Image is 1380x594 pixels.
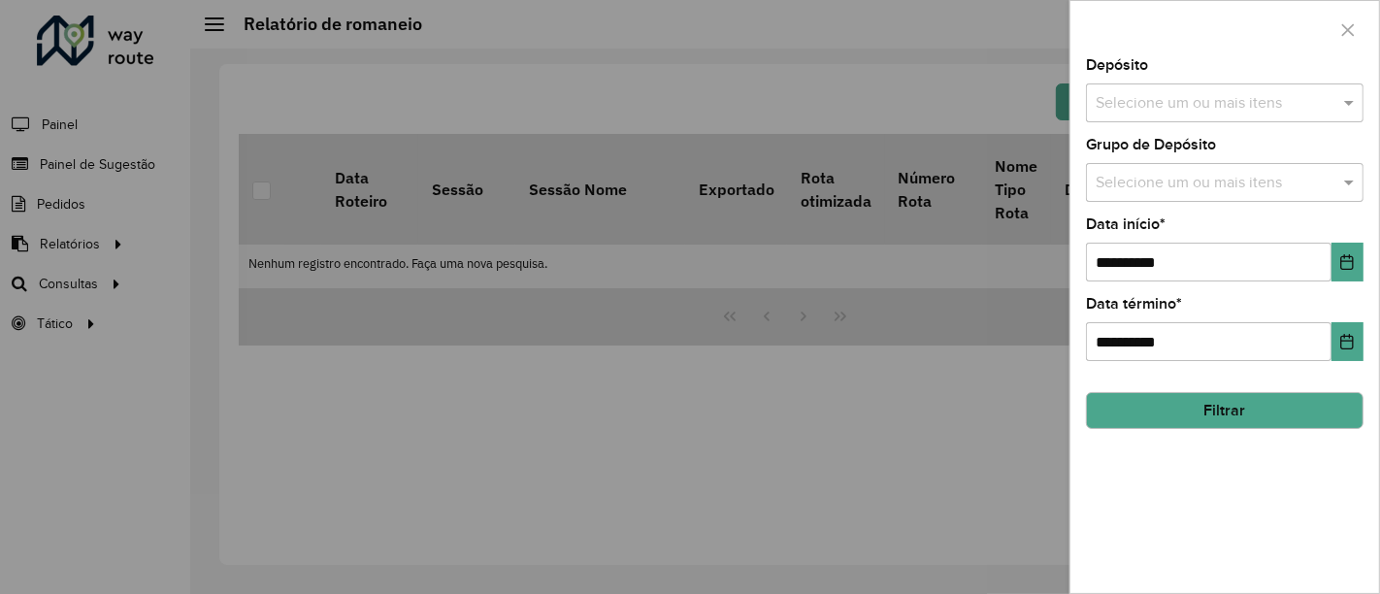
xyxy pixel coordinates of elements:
label: Grupo de Depósito [1086,133,1216,156]
label: Data término [1086,292,1182,315]
button: Filtrar [1086,392,1364,429]
button: Choose Date [1331,243,1364,281]
label: Data início [1086,213,1166,236]
label: Depósito [1086,53,1148,77]
button: Choose Date [1331,322,1364,361]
